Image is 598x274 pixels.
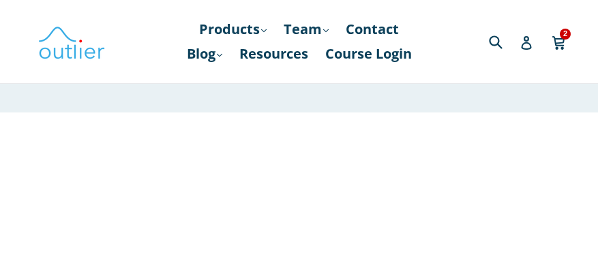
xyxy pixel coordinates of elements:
a: Course Login [318,42,419,66]
a: Team [277,17,335,42]
img: Outlier Linguistics [38,22,106,61]
a: Blog [180,42,229,66]
a: Contact [339,17,406,42]
a: 2 [552,26,567,57]
a: Products [192,17,273,42]
input: Search [485,27,523,55]
span: 2 [560,29,571,39]
a: Resources [233,42,315,66]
